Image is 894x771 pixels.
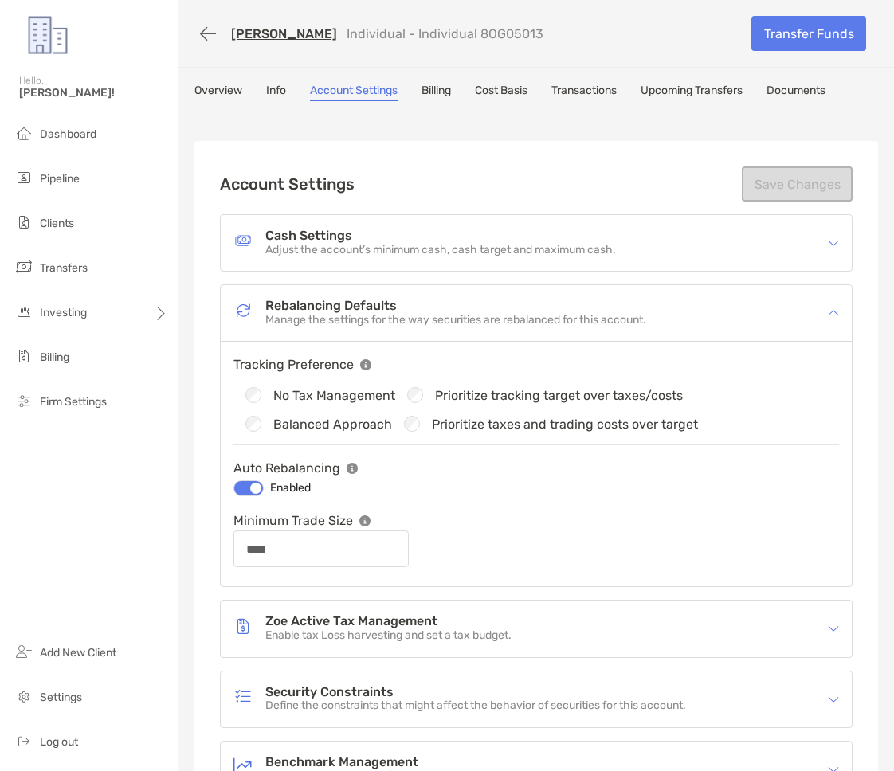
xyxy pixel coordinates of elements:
[432,417,698,431] label: Prioritize taxes and trading costs over target
[270,478,311,498] p: Enabled
[40,172,80,186] span: Pipeline
[19,6,76,64] img: Zoe Logo
[14,302,33,321] img: investing icon
[475,84,527,101] a: Cost Basis
[767,84,825,101] a: Documents
[14,213,33,232] img: clients icon
[221,215,852,271] div: icon arrowCash SettingsCash SettingsAdjust the account’s minimum cash, cash target and maximum cash.
[40,306,87,319] span: Investing
[40,127,96,141] span: Dashboard
[14,687,33,706] img: settings icon
[273,417,392,431] label: Balanced Approach
[435,389,683,402] label: Prioritize tracking target over taxes/costs
[310,84,398,101] a: Account Settings
[359,515,371,526] img: info tooltip
[14,346,33,366] img: billing icon
[40,395,107,409] span: Firm Settings
[828,307,839,319] img: icon arrow
[14,123,33,143] img: dashboard icon
[231,26,337,41] a: [PERSON_NAME]
[233,458,340,478] p: Auto Rebalancing
[551,84,617,101] a: Transactions
[233,231,253,250] img: Cash Settings
[233,354,354,374] p: Tracking Preference
[40,217,74,230] span: Clients
[40,261,88,275] span: Transfers
[221,285,852,341] div: icon arrowRebalancing DefaultsRebalancing DefaultsManage the settings for the way securities are ...
[233,687,253,706] img: Security Constraints
[233,511,353,530] p: Minimum Trade Size
[265,699,686,713] p: Define the constraints that might affect the behavior of securities for this account.
[265,299,646,313] h4: Rebalancing Defaults
[233,616,253,636] img: Zoe Active Tax Management
[40,646,116,659] span: Add New Client
[19,86,168,100] span: [PERSON_NAME]!
[14,168,33,187] img: pipeline icon
[422,84,451,101] a: Billing
[347,26,543,41] p: Individual - Individual 8OG05013
[40,350,69,364] span: Billing
[265,756,710,769] h4: Benchmark Management
[14,642,33,661] img: add_new_client icon
[40,735,78,749] span: Log out
[828,623,839,634] img: icon arrow
[273,389,395,402] label: No Tax Management
[220,174,355,194] h2: Account Settings
[265,244,616,257] p: Adjust the account’s minimum cash, cash target and maximum cash.
[40,691,82,704] span: Settings
[14,731,33,750] img: logout icon
[360,359,371,370] img: info tooltip
[14,257,33,276] img: transfers icon
[233,301,253,320] img: Rebalancing Defaults
[265,229,616,243] h4: Cash Settings
[265,615,512,628] h4: Zoe Active Tax Management
[828,237,839,249] img: icon arrow
[828,694,839,705] img: icon arrow
[221,601,852,656] div: icon arrowZoe Active Tax ManagementZoe Active Tax ManagementEnable tax Loss harvesting and set a ...
[751,16,866,51] a: Transfer Funds
[347,463,358,474] img: info tooltip
[14,391,33,410] img: firm-settings icon
[194,84,242,101] a: Overview
[641,84,743,101] a: Upcoming Transfers
[265,629,512,643] p: Enable tax Loss harvesting and set a tax budget.
[266,84,286,101] a: Info
[265,314,646,327] p: Manage the settings for the way securities are rebalanced for this account.
[221,671,852,727] div: icon arrowSecurity ConstraintsSecurity ConstraintsDefine the constraints that might affect the be...
[265,686,686,699] h4: Security Constraints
